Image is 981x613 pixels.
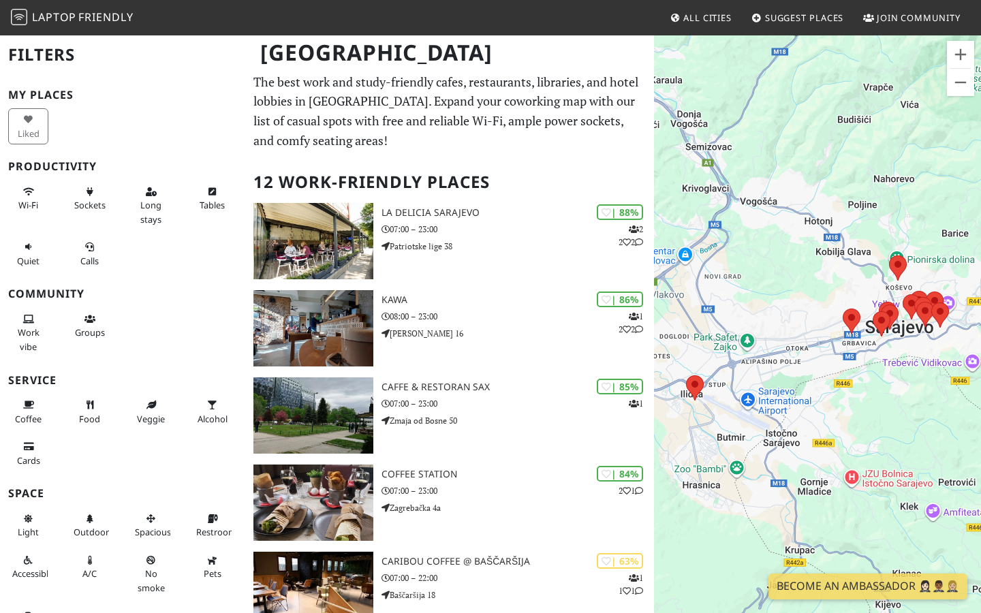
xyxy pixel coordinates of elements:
h3: Caribou Coffee @ Baščaršija [381,556,654,567]
button: Wi-Fi [8,180,48,217]
p: 1 1 1 [619,571,643,597]
h3: Caffe & Restoran SAX [381,381,654,393]
button: Tables [192,180,232,217]
a: Join Community [858,5,966,30]
h3: Coffee Station [381,469,654,480]
p: 2 2 2 [619,223,643,249]
button: Outdoor [69,507,110,544]
button: A/C [69,549,110,585]
button: Groups [69,308,110,344]
button: Sockets [69,180,110,217]
a: Caffe & Restoran SAX | 85% 1 Caffe & Restoran SAX 07:00 – 23:00 Zmaja od Bosne 50 [245,377,654,454]
button: Accessible [8,549,48,585]
span: Veggie [137,413,165,425]
h3: Service [8,374,237,387]
span: Smoke free [138,567,165,593]
button: Veggie [131,394,171,430]
span: Suggest Places [765,12,844,24]
div: | 84% [597,466,643,482]
p: 2 1 [619,484,643,497]
p: Zagrebačka 4a [381,501,654,514]
span: Accessible [12,567,53,580]
span: Alcohol [198,413,228,425]
h3: Space [8,487,237,500]
img: LaptopFriendly [11,9,27,25]
span: Quiet [17,255,40,267]
span: Spacious [135,526,171,538]
button: Restroom [192,507,232,544]
span: Pet friendly [204,567,221,580]
img: Coffee Station [253,465,373,541]
span: Video/audio calls [80,255,99,267]
p: Zmaja od Bosne 50 [381,414,654,427]
a: All Cities [664,5,737,30]
button: Zoom out [947,69,974,96]
p: 07:00 – 23:00 [381,484,654,497]
img: La Delicia Sarajevo [253,203,373,279]
a: LaptopFriendly LaptopFriendly [11,6,134,30]
button: Food [69,394,110,430]
button: Spacious [131,507,171,544]
a: Coffee Station | 84% 21 Coffee Station 07:00 – 23:00 Zagrebačka 4a [245,465,654,541]
h3: Kawa [381,294,654,306]
span: Work-friendly tables [200,199,225,211]
h2: Filters [8,34,237,76]
span: Food [79,413,100,425]
span: Restroom [196,526,236,538]
h3: My Places [8,89,237,101]
p: 1 [629,397,643,410]
p: The best work and study-friendly cafes, restaurants, libraries, and hotel lobbies in [GEOGRAPHIC_... [253,72,646,151]
button: No smoke [131,549,171,599]
p: 07:00 – 23:00 [381,397,654,410]
span: Stable Wi-Fi [18,199,38,211]
button: Long stays [131,180,171,230]
a: Become an Ambassador 🤵🏻‍♀️🤵🏾‍♂️🤵🏼‍♀️ [768,573,967,599]
img: Caffe & Restoran SAX [253,377,373,454]
p: 07:00 – 22:00 [381,571,654,584]
span: Laptop [32,10,76,25]
span: Air conditioned [82,567,97,580]
button: Work vibe [8,308,48,358]
button: Alcohol [192,394,232,430]
h2: 12 Work-Friendly Places [253,161,646,203]
p: [PERSON_NAME] 16 [381,327,654,340]
div: | 88% [597,204,643,220]
span: Long stays [140,199,161,225]
button: Pets [192,549,232,585]
p: Baščaršija 18 [381,588,654,601]
button: Light [8,507,48,544]
h3: La Delicia Sarajevo [381,207,654,219]
span: Group tables [75,326,105,339]
span: Outdoor area [74,526,109,538]
div: | 85% [597,379,643,394]
img: Kawa [253,290,373,366]
button: Quiet [8,236,48,272]
h3: Community [8,287,237,300]
span: Join Community [877,12,961,24]
div: | 86% [597,292,643,307]
a: Kawa | 86% 122 Kawa 08:00 – 23:00 [PERSON_NAME] 16 [245,290,654,366]
div: | 63% [597,553,643,569]
p: 07:00 – 23:00 [381,223,654,236]
button: Calls [69,236,110,272]
p: 1 2 2 [619,310,643,336]
span: Natural light [18,526,39,538]
h3: Productivity [8,160,237,173]
span: Credit cards [17,454,40,467]
button: Zoom in [947,41,974,68]
a: Suggest Places [746,5,850,30]
span: Coffee [15,413,42,425]
span: People working [18,326,40,352]
span: All Cities [683,12,732,24]
span: Power sockets [74,199,106,211]
button: Coffee [8,394,48,430]
a: La Delicia Sarajevo | 88% 222 La Delicia Sarajevo 07:00 – 23:00 Patriotske lige 38 [245,203,654,279]
p: Patriotske lige 38 [381,240,654,253]
span: Friendly [78,10,133,25]
h1: [GEOGRAPHIC_DATA] [249,34,651,72]
button: Cards [8,435,48,471]
p: 08:00 – 23:00 [381,310,654,323]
